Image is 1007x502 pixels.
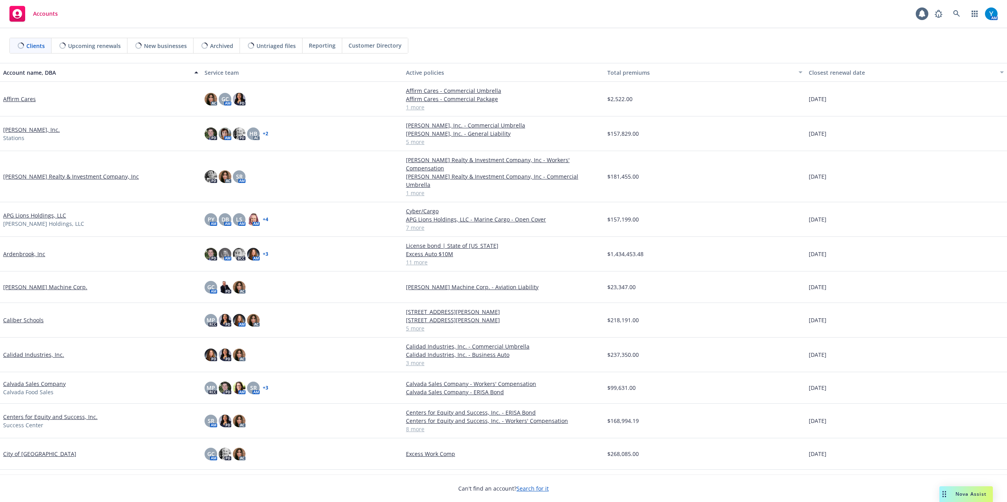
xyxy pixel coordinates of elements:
a: 5 more [406,138,601,146]
span: Upcoming renewals [68,42,121,50]
span: [DATE] [809,351,826,359]
div: Account name, DBA [3,68,190,77]
a: [PERSON_NAME] Realty & Investment Company, Inc - Workers' Compensation [406,156,601,172]
a: Excess Work Comp [406,450,601,458]
a: Report a Bug [931,6,946,22]
span: [DATE] [809,129,826,138]
a: [PERSON_NAME] Realty & Investment Company, Inc [3,172,139,181]
span: $1,434,453.48 [607,250,644,258]
a: [PERSON_NAME] Realty & Investment Company, Inc - Commercial Umbrella [406,172,601,189]
span: Clients [26,42,45,50]
img: photo [985,7,998,20]
span: Archived [210,42,233,50]
span: Reporting [309,41,336,50]
span: [DATE] [809,215,826,223]
span: PY [208,215,214,223]
img: photo [233,127,245,140]
a: Switch app [967,6,983,22]
span: LS [236,215,242,223]
a: Caliber Schools [3,316,44,324]
button: Nova Assist [939,486,993,502]
span: [DATE] [809,283,826,291]
a: + 3 [263,386,268,390]
a: [PERSON_NAME], Inc. - Commercial Umbrella [406,121,601,129]
a: Affirm Cares [3,95,36,103]
img: photo [219,448,231,460]
button: Closest renewal date [806,63,1007,82]
a: 5 more [406,324,601,332]
span: [DATE] [809,250,826,258]
a: 11 more [406,258,601,266]
a: + 2 [263,131,268,136]
img: photo [233,281,245,293]
button: Total premiums [604,63,806,82]
span: [DATE] [809,316,826,324]
a: 7 more [406,223,601,232]
span: HB [249,129,257,138]
a: + 3 [263,252,268,257]
span: $168,994.19 [607,417,639,425]
span: Can't find an account? [458,484,549,493]
a: [PERSON_NAME], Inc. - General Liability [406,129,601,138]
a: [PERSON_NAME] Machine Corp. - Aviation Liability [406,283,601,291]
span: GC [221,95,229,103]
span: $157,829.00 [607,129,639,138]
a: Centers for Equity and Success, Inc. - Workers' Compensation [406,417,601,425]
a: Search for it [516,485,549,492]
img: photo [205,127,217,140]
span: GC [207,450,215,458]
img: photo [233,314,245,327]
a: City of [GEOGRAPHIC_DATA] [3,450,76,458]
span: [DATE] [809,95,826,103]
span: $237,350.00 [607,351,639,359]
span: Customer Directory [349,41,402,50]
button: Service team [201,63,403,82]
img: photo [219,127,231,140]
span: Untriaged files [256,42,296,50]
span: $23,347.00 [607,283,636,291]
img: photo [219,314,231,327]
a: + 4 [263,217,268,222]
a: Calidad Industries, Inc. - Commercial Umbrella [406,342,601,351]
a: Excess Auto $10M [406,250,601,258]
span: [DATE] [809,417,826,425]
span: Calvada Food Sales [3,388,53,396]
span: [DATE] [809,384,826,392]
a: [PERSON_NAME], Inc. [3,125,60,134]
div: Active policies [406,68,601,77]
img: photo [205,93,217,105]
img: photo [205,349,217,361]
a: Calvada Sales Company - ERISA Bond [406,388,601,396]
span: MP [207,316,215,324]
a: Calvada Sales Company - Workers' Compensation [406,380,601,388]
a: APG Lions Holdings, LLC [3,211,66,220]
span: New businesses [144,42,187,50]
span: $181,455.00 [607,172,639,181]
a: Accounts [6,3,61,25]
span: Nova Assist [955,491,987,497]
img: photo [233,415,245,427]
a: APG Lions Holdings, LLC - Marine Cargo - Open Cover [406,215,601,223]
a: Calidad Industries, Inc. [3,351,64,359]
span: DB [221,215,229,223]
a: Affirm Cares - Commercial Package [406,95,601,103]
div: Service team [205,68,400,77]
img: photo [233,448,245,460]
img: photo [247,213,260,226]
span: GC [207,283,215,291]
span: [DATE] [809,450,826,458]
div: Closest renewal date [809,68,995,77]
img: photo [219,415,231,427]
a: Centers for Equity and Success, Inc. [3,413,98,421]
span: $268,085.00 [607,450,639,458]
span: $157,199.00 [607,215,639,223]
a: Calvada Sales Company [3,380,66,388]
a: [STREET_ADDRESS][PERSON_NAME] [406,316,601,324]
img: photo [219,349,231,361]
